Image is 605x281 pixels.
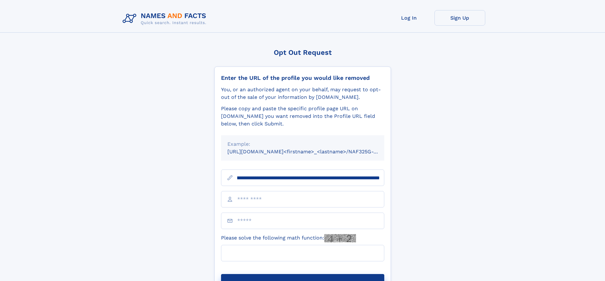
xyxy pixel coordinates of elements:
[384,10,434,26] a: Log In
[214,48,391,56] div: Opt Out Request
[120,10,212,27] img: Logo Names and Facts
[227,140,378,148] div: Example:
[227,149,396,155] small: [URL][DOMAIN_NAME]<firstname>_<lastname>/NAF325G-xxxxxxxx
[221,234,356,242] label: Please solve the following math function:
[221,74,384,81] div: Enter the URL of the profile you would like removed
[434,10,485,26] a: Sign Up
[221,86,384,101] div: You, or an authorized agent on your behalf, may request to opt-out of the sale of your informatio...
[221,105,384,128] div: Please copy and paste the specific profile page URL on [DOMAIN_NAME] you want removed into the Pr...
